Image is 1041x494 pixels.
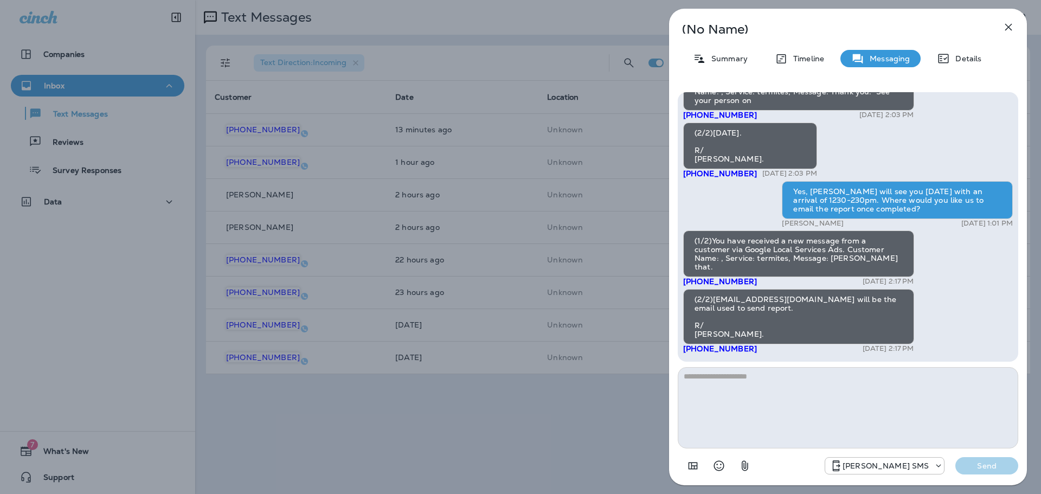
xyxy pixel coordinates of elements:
div: (2/2)[DATE]. R/ [PERSON_NAME]. [683,123,817,169]
div: (2/2)[EMAIL_ADDRESS][DOMAIN_NAME] will be the email used to send report. R/ [PERSON_NAME]. [683,289,914,344]
p: [DATE] 2:17 PM [863,344,914,353]
p: Timeline [788,54,824,63]
span: [PHONE_NUMBER] [683,110,757,120]
div: Yes, [PERSON_NAME] will see you [DATE] with an arrival of 1230-230pm. Where would you like us to ... [782,181,1013,219]
div: (1/2)You have received a new message from a customer via Google Local Services Ads. Customer Name... [683,230,914,277]
p: Messaging [864,54,910,63]
p: [DATE] 2:03 PM [859,111,914,119]
p: [PERSON_NAME] SMS [843,461,929,470]
div: +1 (757) 760-3335 [825,459,944,472]
button: Select an emoji [708,455,730,477]
p: [PERSON_NAME] [782,219,844,228]
button: Add in a premade template [682,455,704,477]
p: [DATE] 2:03 PM [762,169,817,178]
p: Details [950,54,981,63]
p: [DATE] 2:17 PM [863,277,914,286]
span: [PHONE_NUMBER] [683,344,757,354]
p: [DATE] 1:01 PM [961,219,1013,228]
p: Summary [706,54,748,63]
p: (No Name) [682,25,978,34]
span: [PHONE_NUMBER] [683,277,757,286]
span: [PHONE_NUMBER] [683,169,757,178]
